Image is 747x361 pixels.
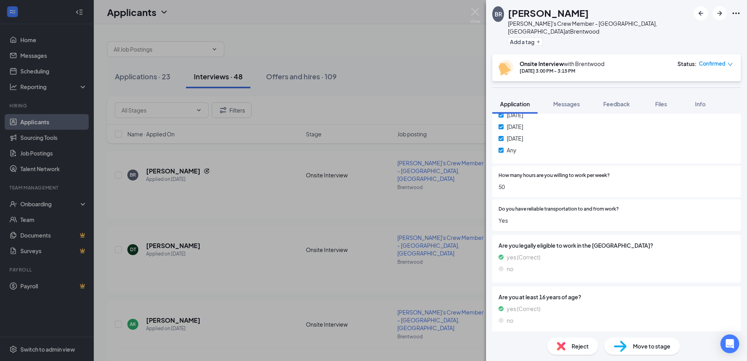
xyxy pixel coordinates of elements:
[727,62,733,67] span: down
[507,264,513,273] span: no
[508,38,543,46] button: PlusAdd a tag
[520,60,564,67] b: Onsite Interview
[553,100,580,107] span: Messages
[694,6,708,20] button: ArrowLeftNew
[495,10,502,18] div: BR
[499,206,619,213] span: Do you have reliable transportation to and from work?
[677,60,697,68] div: Status :
[572,342,589,350] span: Reject
[520,60,604,68] div: with Brentwood
[699,60,726,68] span: Confirmed
[507,134,523,143] span: [DATE]
[603,100,630,107] span: Feedback
[633,342,670,350] span: Move to stage
[499,182,734,191] span: 50
[507,304,540,313] span: yes (Correct)
[499,172,610,179] span: How many hours are you willing to work per week?
[507,111,523,119] span: [DATE]
[499,241,734,250] span: Are you legally eligible to work in the [GEOGRAPHIC_DATA]?
[696,9,706,18] svg: ArrowLeftNew
[500,100,530,107] span: Application
[508,6,589,20] h1: [PERSON_NAME]
[507,122,523,131] span: [DATE]
[499,216,734,225] span: Yes
[695,100,706,107] span: Info
[499,293,734,301] span: Are you at least 16 years of age?
[720,334,739,353] div: Open Intercom Messenger
[520,68,604,74] div: [DATE] 3:00 PM - 3:15 PM
[507,316,513,325] span: no
[507,253,540,261] span: yes (Correct)
[507,146,516,154] span: Any
[731,9,741,18] svg: Ellipses
[713,6,727,20] button: ArrowRight
[655,100,667,107] span: Files
[715,9,724,18] svg: ArrowRight
[508,20,690,35] div: [PERSON_NAME]'s Crew Member - [GEOGRAPHIC_DATA], [GEOGRAPHIC_DATA] at Brentwood
[536,39,541,44] svg: Plus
